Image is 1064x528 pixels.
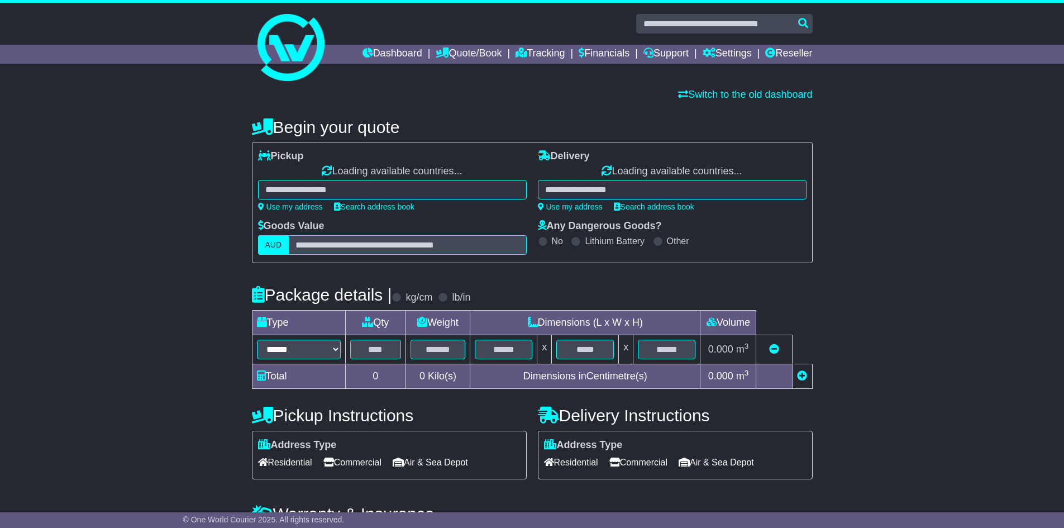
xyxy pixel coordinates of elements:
[700,310,756,335] td: Volume
[183,515,345,524] span: © One World Courier 2025. All rights reserved.
[797,370,807,382] a: Add new item
[544,454,598,471] span: Residential
[516,45,565,64] a: Tracking
[258,202,323,211] a: Use my address
[609,454,667,471] span: Commercial
[703,45,752,64] a: Settings
[405,292,432,304] label: kg/cm
[470,364,700,388] td: Dimensions in Centimetre(s)
[678,89,812,100] a: Switch to the old dashboard
[579,45,629,64] a: Financials
[552,236,563,246] label: No
[745,342,749,350] sup: 3
[708,370,733,382] span: 0.000
[252,406,527,425] h4: Pickup Instructions
[252,310,345,335] td: Type
[252,118,813,136] h4: Begin your quote
[258,439,337,451] label: Address Type
[538,406,813,425] h4: Delivery Instructions
[258,165,527,178] div: Loading available countries...
[679,454,754,471] span: Air & Sea Depot
[736,370,749,382] span: m
[252,286,392,304] h4: Package details |
[769,344,779,355] a: Remove this item
[405,364,470,388] td: Kilo(s)
[538,220,662,232] label: Any Dangerous Goods?
[667,236,689,246] label: Other
[258,220,325,232] label: Goods Value
[345,310,405,335] td: Qty
[323,454,381,471] span: Commercial
[345,364,405,388] td: 0
[334,202,414,211] a: Search address book
[362,45,422,64] a: Dashboard
[470,310,700,335] td: Dimensions (L x W x H)
[252,505,813,523] h4: Warranty & Insurance
[745,369,749,377] sup: 3
[405,310,470,335] td: Weight
[258,150,304,163] label: Pickup
[436,45,502,64] a: Quote/Book
[393,454,468,471] span: Air & Sea Depot
[452,292,470,304] label: lb/in
[258,454,312,471] span: Residential
[585,236,645,246] label: Lithium Battery
[538,202,603,211] a: Use my address
[538,165,807,178] div: Loading available countries...
[708,344,733,355] span: 0.000
[252,364,345,388] td: Total
[614,202,694,211] a: Search address book
[643,45,689,64] a: Support
[419,370,425,382] span: 0
[736,344,749,355] span: m
[765,45,812,64] a: Reseller
[258,235,289,255] label: AUD
[544,439,623,451] label: Address Type
[537,335,552,364] td: x
[619,335,633,364] td: x
[538,150,590,163] label: Delivery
